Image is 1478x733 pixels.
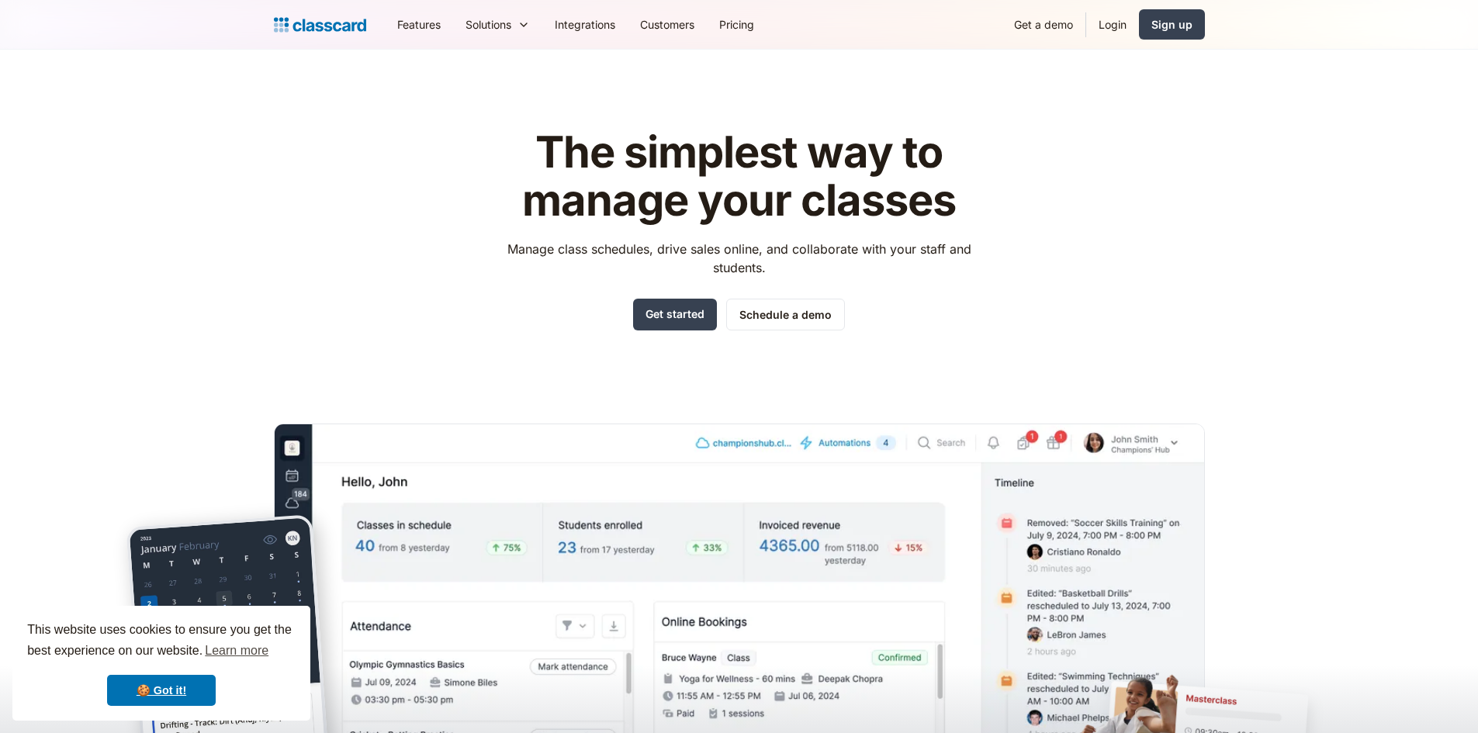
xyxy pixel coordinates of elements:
a: Pricing [707,7,767,42]
a: Get started [633,299,717,330]
a: Sign up [1139,9,1205,40]
h1: The simplest way to manage your classes [493,129,985,224]
div: Sign up [1151,16,1192,33]
a: Integrations [542,7,628,42]
span: This website uses cookies to ensure you get the best experience on our website. [27,621,296,662]
a: Get a demo [1002,7,1085,42]
a: Login [1086,7,1139,42]
a: learn more about cookies [202,639,271,662]
div: cookieconsent [12,606,310,721]
a: home [274,14,366,36]
a: Customers [628,7,707,42]
a: dismiss cookie message [107,675,216,706]
div: Solutions [453,7,542,42]
a: Features [385,7,453,42]
div: Solutions [466,16,511,33]
p: Manage class schedules, drive sales online, and collaborate with your staff and students. [493,240,985,277]
a: Schedule a demo [726,299,845,330]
